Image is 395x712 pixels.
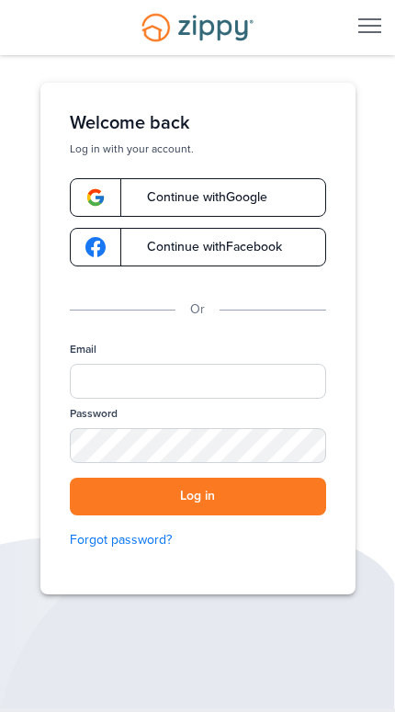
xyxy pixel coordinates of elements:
[70,530,326,550] a: Forgot password?
[70,112,326,134] h1: Welcome back
[70,428,326,463] input: Password
[85,187,106,208] img: google-logo
[70,478,326,515] button: Log in
[70,364,326,399] input: Email
[190,299,205,320] p: Or
[70,228,326,266] a: google-logoContinue withFacebook
[70,141,326,156] p: Log in with your account.
[129,241,282,254] span: Continue with Facebook
[70,406,118,422] label: Password
[129,191,267,204] span: Continue with Google
[85,237,106,257] img: google-logo
[70,342,96,357] label: Email
[70,178,326,217] a: google-logoContinue withGoogle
